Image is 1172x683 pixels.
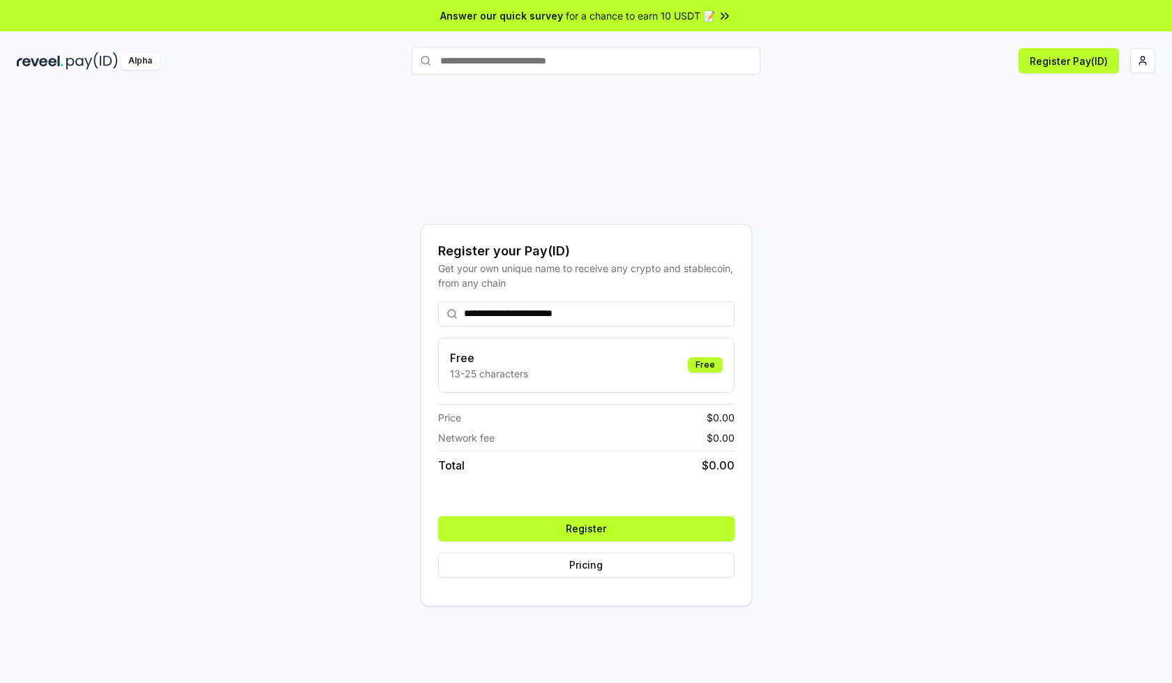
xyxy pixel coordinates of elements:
span: Network fee [438,430,495,445]
button: Register [438,516,735,541]
div: Get your own unique name to receive any crypto and stablecoin, from any chain [438,261,735,290]
div: Register your Pay(ID) [438,241,735,261]
button: Pricing [438,553,735,578]
img: reveel_dark [17,52,63,70]
span: $ 0.00 [702,457,735,474]
span: Total [438,457,465,474]
button: Register Pay(ID) [1019,48,1119,73]
span: $ 0.00 [707,410,735,425]
div: Alpha [121,52,160,70]
span: Price [438,410,461,425]
span: Answer our quick survey [440,8,563,23]
span: for a chance to earn 10 USDT 📝 [566,8,715,23]
p: 13-25 characters [450,366,528,381]
h3: Free [450,350,528,366]
div: Free [688,357,723,373]
img: pay_id [66,52,118,70]
span: $ 0.00 [707,430,735,445]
